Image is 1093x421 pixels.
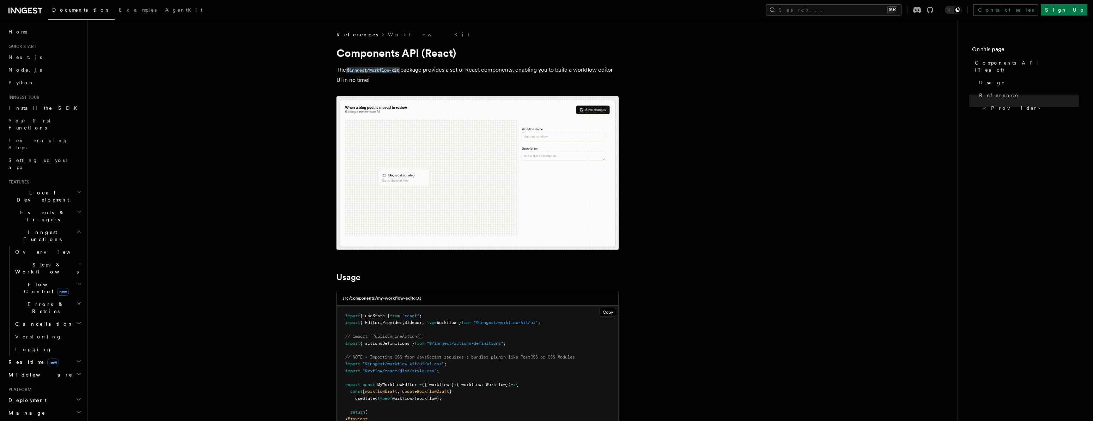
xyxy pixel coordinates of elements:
[972,56,1079,76] a: Components API (React)
[345,334,424,339] span: // import `PublicEngineAction[]`
[345,382,360,387] span: export
[979,92,1019,99] span: Reference
[12,320,73,327] span: Cancellation
[6,189,77,203] span: Local Development
[444,361,447,366] span: ;
[6,407,83,419] button: Manage
[6,95,40,100] span: Inngest tour
[422,320,424,325] span: ,
[427,320,437,325] span: type
[345,341,360,346] span: import
[57,288,69,296] span: new
[983,104,1045,112] span: <Provider>
[119,7,157,13] span: Examples
[945,6,962,14] button: Toggle dark mode
[47,359,59,366] span: new
[8,138,68,150] span: Leveraging Steps
[360,341,414,346] span: { actionsDefinitions }
[375,396,377,401] span: <
[437,320,461,325] span: Workflow }
[363,382,375,387] span: const
[419,313,422,318] span: ;
[972,45,1079,56] h4: On this page
[6,134,83,154] a: Leveraging Steps
[15,249,88,255] span: Overview
[346,67,400,73] code: @inngest/workflow-kit
[1041,4,1087,16] a: Sign Up
[766,4,901,16] button: Search...⌘K
[12,258,83,278] button: Steps & Workflows
[6,51,83,64] a: Next.js
[12,281,78,295] span: Flow Control
[377,382,417,387] span: MyWorkflowEditor
[12,330,83,343] a: Versioning
[6,44,36,49] span: Quick start
[336,65,619,85] p: The package provides a set of React components, enabling you to build a workflow editor UI in no ...
[506,382,511,387] span: })
[6,246,83,356] div: Inngest Functions
[115,2,161,19] a: Examples
[8,28,28,35] span: Home
[980,102,1079,114] a: <Provider>
[12,343,83,356] a: Logging
[405,320,422,325] span: Sidebar
[402,313,419,318] span: "react"
[887,6,897,13] kbd: ⌘K
[414,341,424,346] span: from
[538,320,540,325] span: ;
[350,410,365,415] span: return
[516,382,518,387] span: {
[355,396,375,401] span: useState
[6,359,59,366] span: Realtime
[402,389,449,394] span: updateWorkflowDraft
[380,320,382,325] span: ,
[8,80,34,85] span: Python
[6,356,83,368] button: Realtimenew
[6,154,83,174] a: Setting up your app
[6,25,83,38] a: Home
[15,334,62,339] span: Versioning
[6,179,29,185] span: Features
[360,320,380,325] span: { Editor
[365,389,397,394] span: workflowDraft
[12,261,79,275] span: Steps & Workflows
[6,209,77,223] span: Events & Triggers
[12,246,83,258] a: Overview
[454,382,456,387] span: :
[6,371,73,378] span: Middleware
[437,368,439,373] span: ;
[449,389,451,394] span: ]
[6,226,83,246] button: Inngest Functions
[12,301,77,315] span: Errors & Retries
[388,31,469,38] a: Workflow Kit
[979,79,1005,86] span: Usage
[12,278,83,298] button: Flow Controlnew
[427,341,503,346] span: "@/inngest/actions-definitions"
[342,295,421,301] h3: src/components/my-workflow-editor.ts
[8,54,42,60] span: Next.js
[336,47,619,59] h1: Components API (React)
[976,76,1079,89] a: Usage
[345,355,575,360] span: // NOTE - Importing CSS from JavaScript requires a bundler plugin like PostCSS or CSS Modules
[345,313,360,318] span: import
[402,320,405,325] span: ,
[8,105,81,111] span: Install the SDK
[12,298,83,318] button: Errors & Retries
[6,397,47,404] span: Deployment
[456,382,481,387] span: { workflow
[350,389,363,394] span: const
[973,4,1038,16] a: Contact sales
[336,272,360,282] a: Usage
[422,382,454,387] span: ({ workflow }
[48,2,115,20] a: Documentation
[6,387,32,392] span: Platform
[6,114,83,134] a: Your first Functions
[474,320,538,325] span: "@inngest/workflow-kit/ui"
[363,361,444,366] span: "@inngest/workflow-kit/ui/ui.css"
[8,157,69,170] span: Setting up your app
[346,66,400,73] a: @inngest/workflow-kit
[6,368,83,381] button: Middleware
[360,313,390,318] span: { useState }
[52,7,110,13] span: Documentation
[12,318,83,330] button: Cancellation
